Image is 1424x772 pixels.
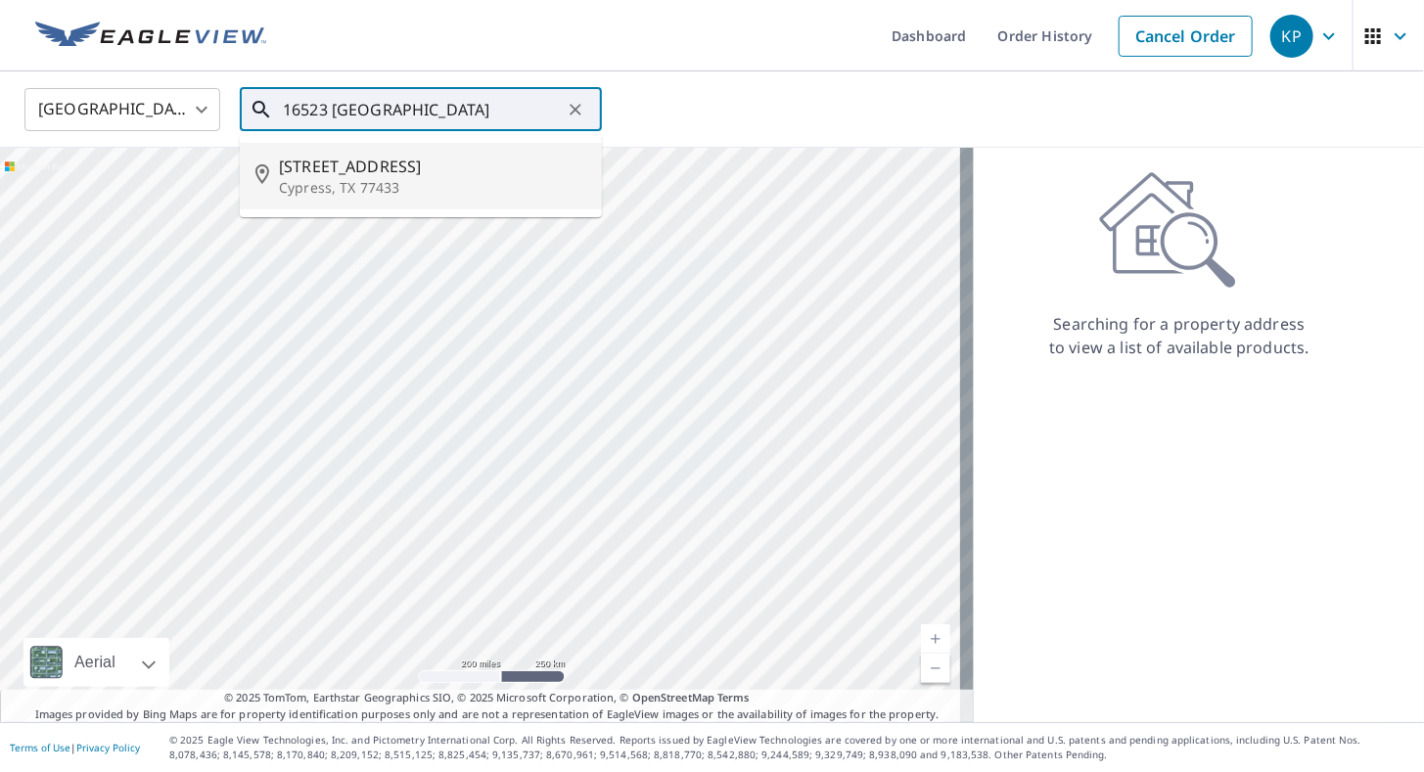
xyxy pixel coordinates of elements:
[562,96,589,123] button: Clear
[10,741,70,754] a: Terms of Use
[10,742,140,753] p: |
[224,690,750,706] span: © 2025 TomTom, Earthstar Geographics SIO, © 2025 Microsoft Corporation, ©
[1048,312,1310,359] p: Searching for a property address to view a list of available products.
[279,178,586,198] p: Cypress, TX 77433
[921,624,950,654] a: Current Level 5, Zoom In
[921,654,950,683] a: Current Level 5, Zoom Out
[24,82,220,137] div: [GEOGRAPHIC_DATA]
[1119,16,1253,57] a: Cancel Order
[717,690,750,704] a: Terms
[35,22,266,51] img: EV Logo
[632,690,714,704] a: OpenStreetMap
[283,82,562,137] input: Search by address or latitude-longitude
[76,741,140,754] a: Privacy Policy
[169,733,1414,762] p: © 2025 Eagle View Technologies, Inc. and Pictometry International Corp. All Rights Reserved. Repo...
[23,638,169,687] div: Aerial
[279,155,586,178] span: [STREET_ADDRESS]
[1270,15,1313,58] div: KP
[69,638,121,687] div: Aerial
